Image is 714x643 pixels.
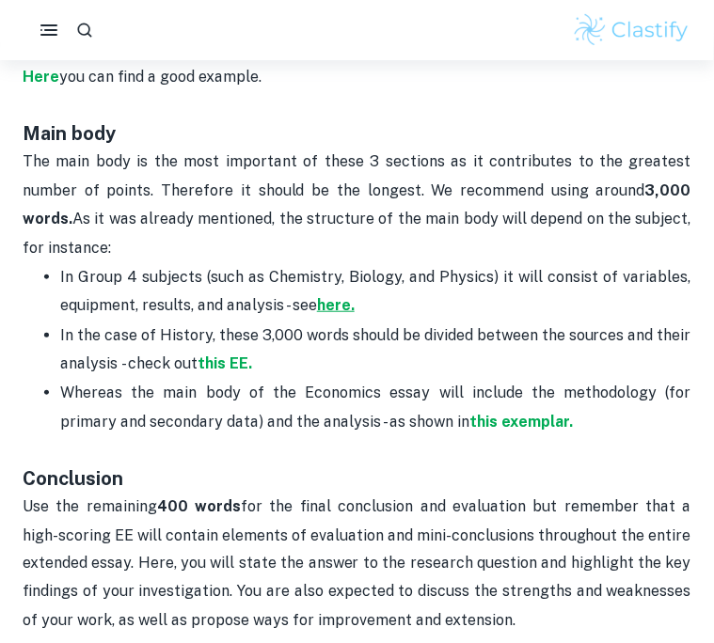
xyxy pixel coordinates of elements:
p: In the case of History, these 3,000 words should be divided between the sources and their analysi... [60,321,691,379]
a: Here [23,68,59,86]
img: Clastify logo [572,11,691,49]
a: this exemplar. [469,413,573,431]
p: The main body is the most important of these 3 sections as it contributes to the greatest number ... [23,148,691,262]
a: here. [317,296,355,314]
h3: Main body [23,119,691,148]
p: In Group 4 subjects (such as Chemistry, Biology, and Physics) it will consist of variables, equip... [60,263,691,321]
strong: 400 words [157,497,241,515]
a: this EE. [198,354,252,372]
h3: Conclusion [23,436,691,493]
p: Whereas the main body of the Economics essay will include the methodology (for primary and second... [60,379,691,436]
